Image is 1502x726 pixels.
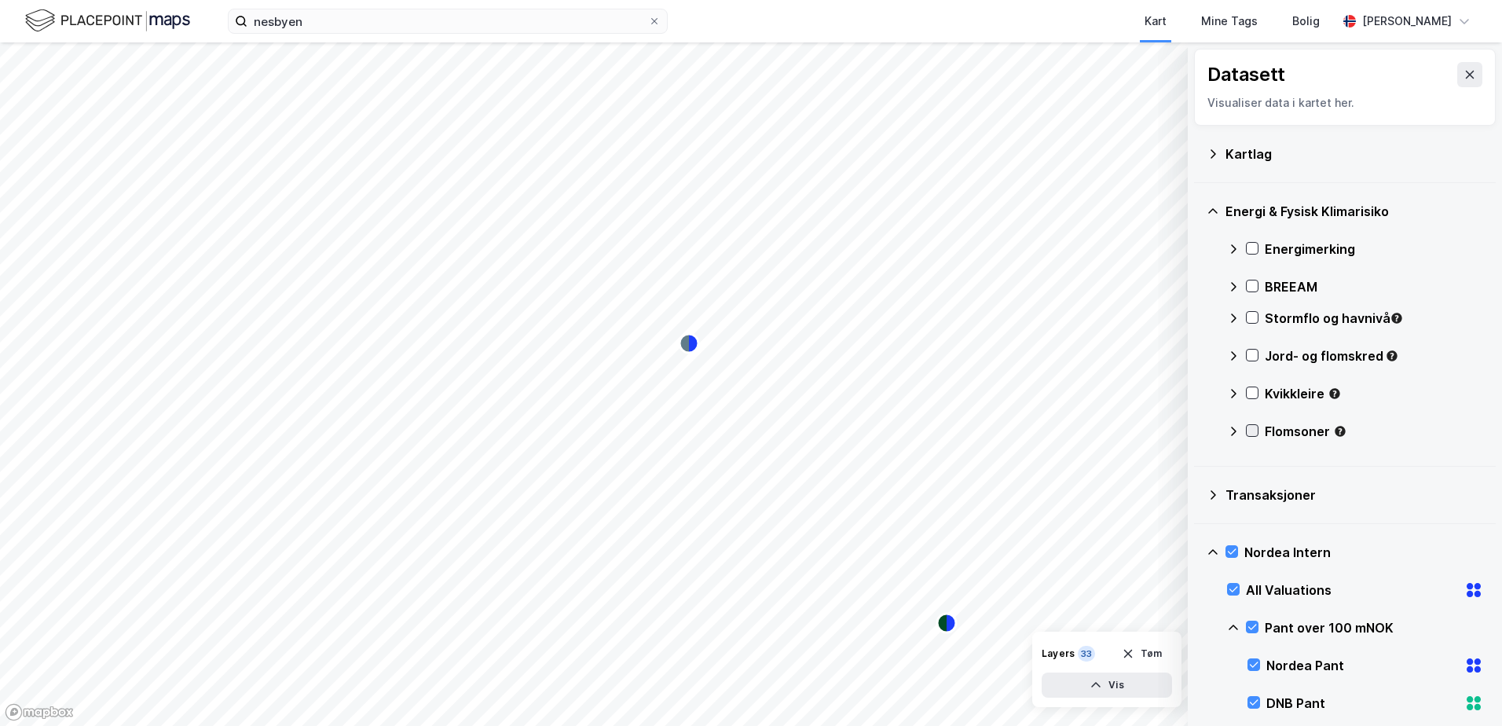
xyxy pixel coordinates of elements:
div: Jord- og flomskred [1265,346,1483,365]
div: Energimerking [1265,240,1483,258]
div: Nordea Pant [1266,656,1458,675]
div: Kvikkleire [1265,384,1483,403]
iframe: Chat Widget [1423,651,1502,726]
div: Datasett [1207,62,1285,87]
div: Map marker [937,614,956,632]
button: Vis [1042,673,1172,698]
div: 33 [1078,646,1095,662]
button: Tøm [1112,641,1172,666]
div: [PERSON_NAME] [1362,12,1452,31]
div: Pant over 100 mNOK [1265,618,1483,637]
div: Flomsoner [1265,422,1483,441]
div: Kart [1145,12,1167,31]
a: Mapbox homepage [5,703,74,721]
div: Tooltip anchor [1328,387,1342,401]
img: logo.f888ab2527a4732fd821a326f86c7f29.svg [25,7,190,35]
div: Nordea Intern [1244,543,1483,562]
div: Mine Tags [1201,12,1258,31]
div: Tooltip anchor [1333,424,1347,438]
div: Transaksjoner [1225,486,1483,504]
div: Layers [1042,647,1075,660]
div: Visualiser data i kartet her. [1207,93,1482,112]
div: Map marker [680,334,698,353]
div: BREEAM [1265,277,1483,296]
div: Kartlag [1225,145,1483,163]
div: Tooltip anchor [1385,349,1399,363]
div: All Valuations [1246,581,1458,599]
div: DNB Pant [1266,694,1458,713]
div: Energi & Fysisk Klimarisiko [1225,202,1483,221]
div: Stormflo og havnivå [1265,309,1483,328]
div: Tooltip anchor [1390,311,1404,325]
input: Søk på adresse, matrikkel, gårdeiere, leietakere eller personer [247,9,648,33]
div: Bolig [1292,12,1320,31]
